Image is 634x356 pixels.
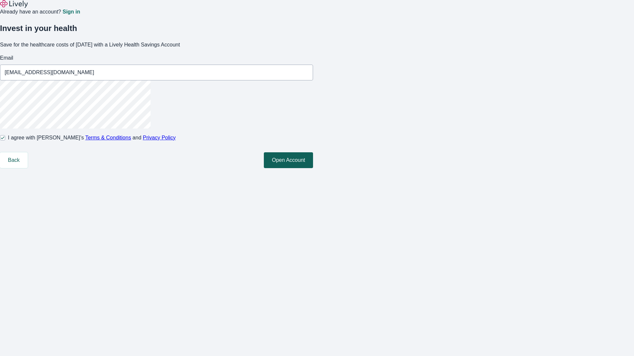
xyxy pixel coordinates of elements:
[85,135,131,140] a: Terms & Conditions
[8,134,176,142] span: I agree with [PERSON_NAME]’s and
[264,152,313,168] button: Open Account
[143,135,176,140] a: Privacy Policy
[62,9,80,15] a: Sign in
